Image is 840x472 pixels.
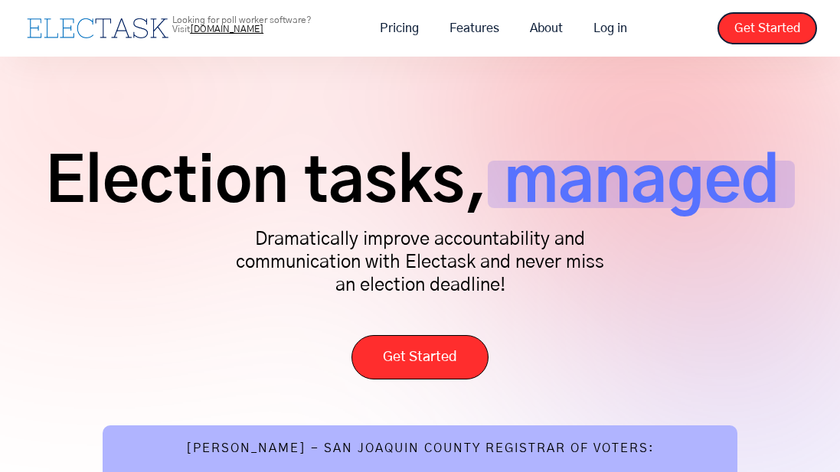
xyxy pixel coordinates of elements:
a: Get Started [351,335,489,380]
a: [DOMAIN_NAME] [190,24,263,34]
a: About [515,12,578,44]
a: Pricing [364,12,434,44]
p: Dramatically improve accountability and communication with Electask and never miss an election de... [229,228,612,297]
span: managed [488,161,795,208]
a: Log in [578,12,642,44]
a: home [23,15,172,42]
span: Election tasks, [45,161,488,208]
a: Features [434,12,515,44]
div: [PERSON_NAME] - San Joaquin County Registrar of Voters: [186,441,655,460]
p: Looking for poll worker software? Visit [172,15,357,34]
a: Get Started [717,12,817,44]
